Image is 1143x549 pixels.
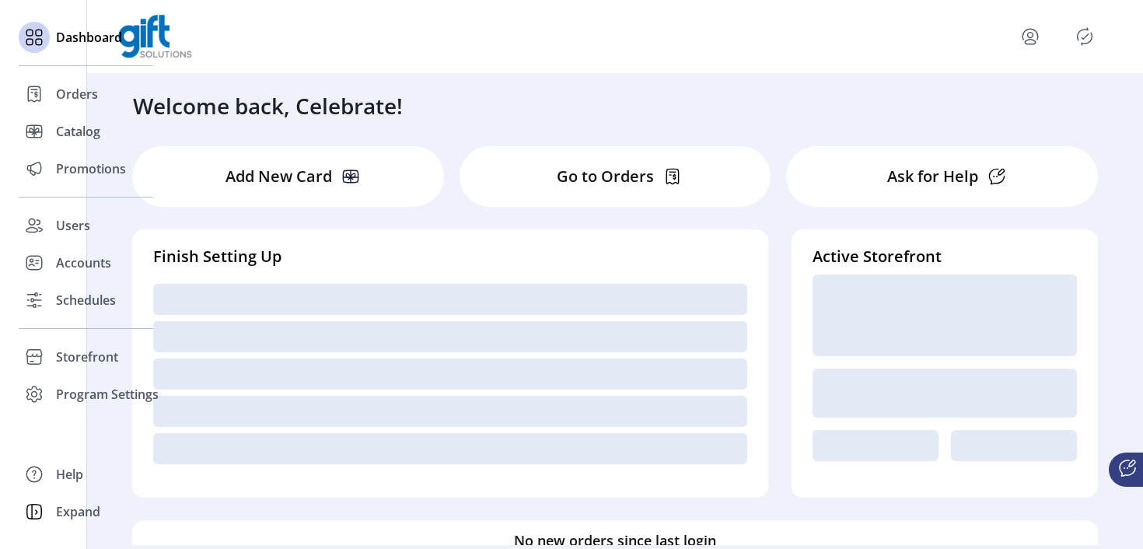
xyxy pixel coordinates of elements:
span: Expand [56,502,100,521]
span: Program Settings [56,385,159,404]
h3: Welcome back, Celebrate! [133,89,403,122]
button: Publisher Panel [1072,24,1097,49]
span: Schedules [56,291,116,309]
span: Dashboard [56,28,122,47]
span: Promotions [56,159,126,178]
h4: Active Storefront [813,245,1077,268]
button: menu [1018,24,1043,49]
h4: Finish Setting Up [153,245,747,268]
span: Help [56,465,83,484]
span: Orders [56,85,98,103]
p: Go to Orders [557,165,654,188]
span: Catalog [56,122,100,141]
span: Storefront [56,348,118,366]
span: Users [56,216,90,235]
span: Accounts [56,254,111,272]
p: Add New Card [225,165,332,188]
p: Ask for Help [887,165,978,188]
img: logo [118,15,192,58]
